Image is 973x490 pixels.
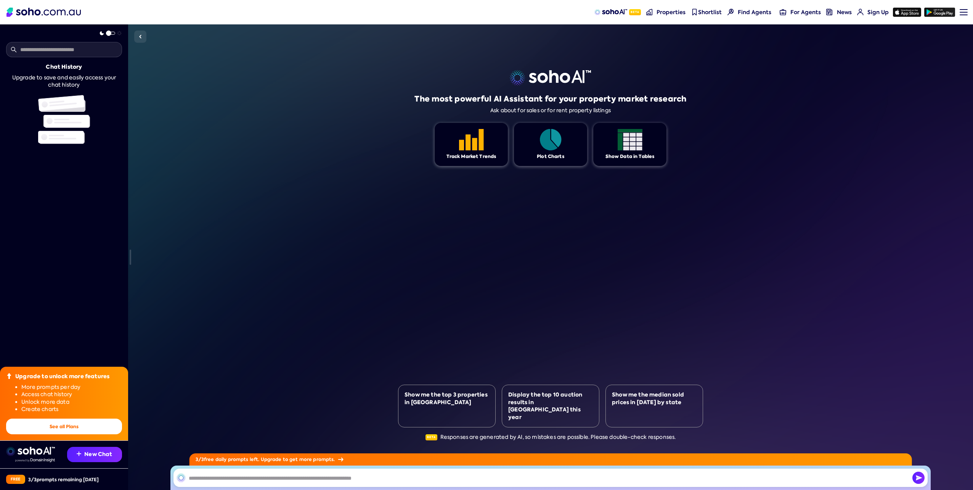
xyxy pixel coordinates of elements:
[924,8,955,17] img: google-play icon
[446,153,496,160] div: Track Market Trends
[189,453,912,466] div: 3 / 3 free daily prompts left. Upgrade to get more prompts.
[21,406,122,413] li: Create charts
[67,447,122,462] button: New Chat
[727,9,734,15] img: Find agents icon
[537,153,564,160] div: Plot Charts
[177,473,186,482] img: SohoAI logo black
[912,472,925,484] button: Send
[857,9,864,15] img: for-agents-nav icon
[21,398,122,406] li: Unlock more data
[738,8,771,16] span: Find Agents
[912,472,925,484] img: Send icon
[867,8,889,16] span: Sign Up
[6,373,12,379] img: Upgrade icon
[6,8,81,17] img: Soho Logo
[490,107,611,114] div: Ask about for sales or for rent property listings
[6,74,122,89] div: Upgrade to save and easily access your chat history
[780,9,786,15] img: for-agents-nav icon
[15,373,109,380] div: Upgrade to unlock more features
[629,9,641,15] span: Beta
[21,384,122,391] li: More prompts per day
[657,8,686,16] span: Properties
[508,391,593,421] div: Display the top 10 auction results in [GEOGRAPHIC_DATA] this year
[77,451,81,456] img: Recommendation icon
[425,434,437,440] span: Beta
[6,447,55,456] img: sohoai logo
[15,458,55,462] img: Data provided by Domain Insight
[46,63,82,71] div: Chat History
[826,9,833,15] img: news-nav icon
[790,8,821,16] span: For Agents
[459,129,484,150] img: Feature 1 icon
[28,476,99,483] div: 3 / 3 prompts remaining [DATE]
[136,32,145,41] img: Sidebar toggle icon
[425,434,676,441] div: Responses are generated by AI, so mistakes are possible. Please double-check responses.
[21,391,122,398] li: Access chat history
[837,8,852,16] span: News
[893,8,921,17] img: app-store icon
[510,70,591,85] img: sohoai logo
[6,419,122,434] button: See all Plans
[646,9,653,15] img: properties-nav icon
[6,475,25,484] div: Free
[698,8,722,16] span: Shortlist
[338,458,344,461] img: Arrow icon
[594,9,627,15] img: sohoAI logo
[618,129,642,150] img: Feature 1 icon
[405,391,489,406] div: Show me the top 3 properties in [GEOGRAPHIC_DATA]
[538,129,563,150] img: Feature 1 icon
[691,9,698,15] img: shortlist-nav icon
[605,153,655,160] div: Show Data in Tables
[414,93,686,104] h1: The most powerful AI Assistant for your property market research
[38,95,90,144] img: Chat history illustration
[612,391,697,406] div: Show me the median sold prices in [DATE] by state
